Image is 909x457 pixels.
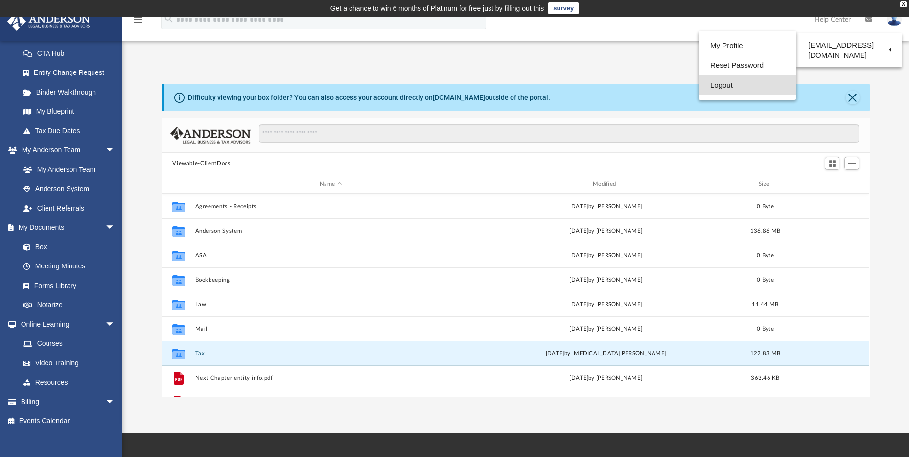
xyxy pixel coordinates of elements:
a: Tax Due Dates [14,121,130,141]
div: [DATE] by [PERSON_NAME] [470,374,742,383]
span: 0 Byte [757,277,774,283]
a: Events Calendar [7,411,130,431]
span: [DATE] [546,351,565,356]
button: Law [195,301,466,308]
span: 11.44 MB [752,302,779,307]
button: Tax [195,350,466,357]
i: menu [132,14,144,25]
a: Anderson System [14,179,125,199]
span: arrow_drop_down [105,141,125,161]
a: Courses [14,334,125,354]
a: My Profile [699,36,796,56]
a: Binder Walkthrough [14,82,130,102]
div: [DATE] by [PERSON_NAME] [470,276,742,285]
a: Reset Password [699,55,796,75]
div: Get a chance to win 6 months of Platinum for free just by filling out this [330,2,544,14]
input: Search files and folders [259,124,859,143]
span: 0 Byte [757,326,774,332]
div: [DATE] by [PERSON_NAME] [470,251,742,260]
button: Next Chapter entity info.pdf [195,375,466,381]
div: close [900,1,907,7]
div: Difficulty viewing your box folder? You can also access your account directly on outside of the p... [188,93,550,103]
button: Bookkeeping [195,277,466,283]
span: 0 Byte [757,253,774,258]
button: Mail [195,326,466,332]
div: Name [195,180,466,189]
a: Entity Change Request [14,63,130,83]
a: [EMAIL_ADDRESS][DOMAIN_NAME] [796,36,902,65]
img: User Pic [887,12,902,26]
a: menu [132,19,144,25]
a: Online Learningarrow_drop_down [7,314,125,334]
a: My Documentsarrow_drop_down [7,218,125,238]
a: [DOMAIN_NAME] [433,94,485,101]
div: [DATE] by [PERSON_NAME] [470,202,742,211]
a: Client Referrals [14,198,125,218]
button: Viewable-ClientDocs [172,159,230,168]
button: Agreements - Receipts [195,203,466,210]
div: Size [746,180,785,189]
a: Notarize [14,295,125,315]
div: grid [162,194,869,397]
span: arrow_drop_down [105,218,125,238]
a: Resources [14,373,125,392]
div: [DATE] by [PERSON_NAME] [470,227,742,236]
span: 122.83 MB [750,351,780,356]
span: 136.86 MB [750,228,780,234]
span: 363.46 KB [751,375,780,381]
button: Add [844,157,859,170]
span: arrow_drop_down [105,392,125,412]
button: Close [846,91,860,104]
a: Meeting Minutes [14,257,125,276]
div: [DATE] by [PERSON_NAME] [470,325,742,334]
i: search [163,13,174,24]
a: Billingarrow_drop_down [7,392,130,411]
a: Logout [699,75,796,96]
button: ASA [195,252,466,259]
button: Anderson System [195,228,466,234]
div: id [166,180,190,189]
img: Anderson Advisors Platinum Portal [4,12,93,31]
span: 0 Byte [757,204,774,209]
a: My Anderson Team [14,160,120,179]
a: survey [548,2,579,14]
div: Modified [470,180,742,189]
div: id [790,180,858,189]
span: arrow_drop_down [105,314,125,335]
button: Switch to Grid View [825,157,839,170]
a: Forms Library [14,276,120,295]
a: My Anderson Teamarrow_drop_down [7,141,125,160]
div: by [MEDICAL_DATA][PERSON_NAME] [470,349,742,358]
a: Video Training [14,353,120,373]
a: My Blueprint [14,102,125,121]
div: [DATE] by [PERSON_NAME] [470,300,742,309]
a: Box [14,237,120,257]
a: CTA Hub [14,44,130,63]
